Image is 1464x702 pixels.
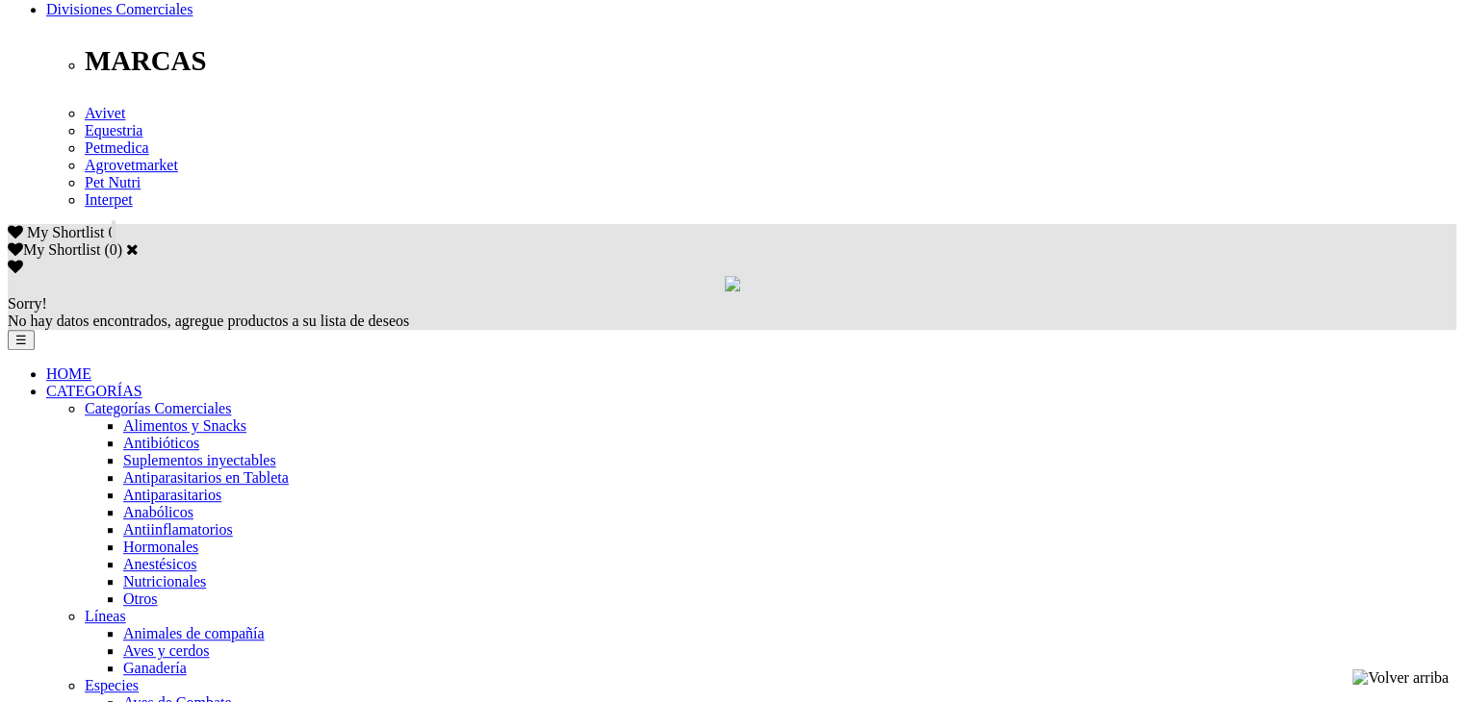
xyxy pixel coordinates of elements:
span: Sorry! [8,295,47,312]
label: 0 [110,241,117,258]
div: No hay datos encontrados, agregue productos a su lista de deseos [8,295,1456,330]
a: CATEGORÍAS [46,383,142,399]
a: Interpet [85,191,133,208]
a: Equestria [85,122,142,138]
a: Alimentos y Snacks [123,417,246,434]
img: loading.gif [725,276,740,291]
a: Antiparasitarios [123,487,221,503]
a: Petmedica [85,139,149,156]
button: ☰ [8,330,35,350]
a: Antibióticos [123,435,199,451]
label: My Shortlist [8,241,100,258]
a: Antiparasitarios en Tableta [123,469,289,486]
span: My Shortlist [27,224,104,240]
a: Avivet [85,105,125,121]
a: Pet Nutri [85,174,141,190]
a: Categorías Comerciales [85,400,231,416]
span: 0 [108,224,116,240]
span: ( ) [104,241,122,258]
img: Volver arriba [1352,669,1449,687]
a: Divisiones Comerciales [46,1,193,17]
a: Agrovetmarket [85,157,178,173]
a: Cerrar [126,241,139,257]
a: Suplementos inyectables [123,452,276,468]
a: HOME [46,365,91,382]
p: MARCAS [85,45,1456,77]
iframe: Brevo live chat [10,493,332,692]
